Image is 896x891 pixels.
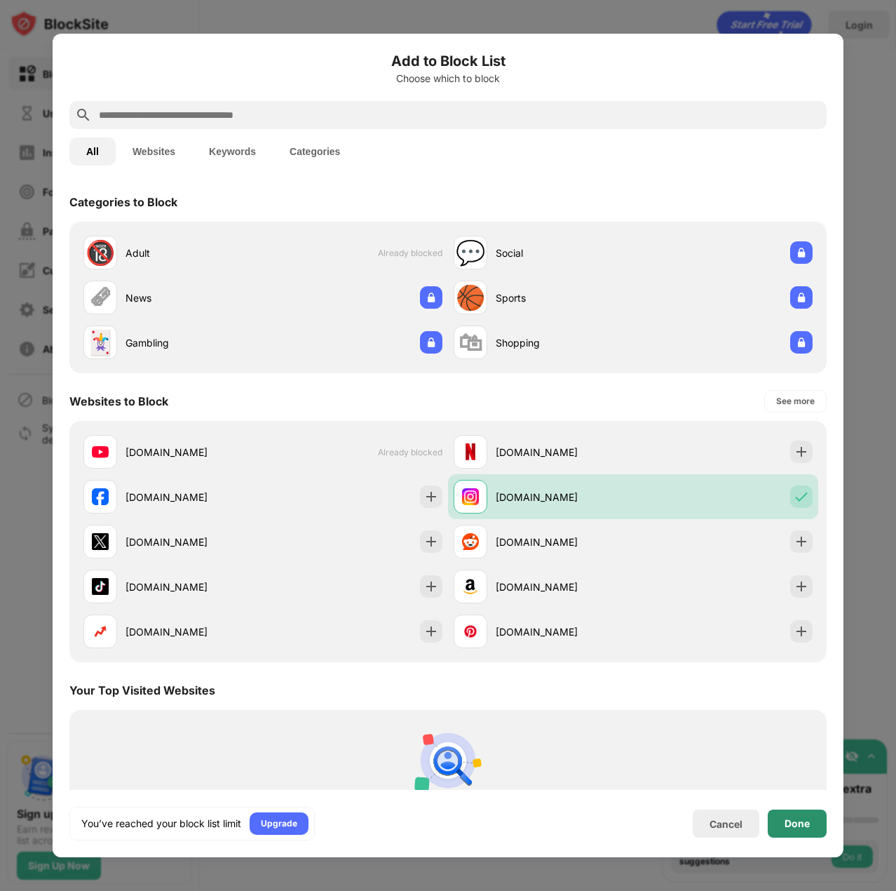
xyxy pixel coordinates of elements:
div: [DOMAIN_NAME] [125,535,263,549]
div: 🛍 [459,328,482,357]
div: 🃏 [86,328,115,357]
div: Categories to Block [69,195,177,209]
div: Choose which to block [69,73,827,84]
div: Websites to Block [69,394,168,408]
span: Already blocked [378,447,442,457]
div: Shopping [496,335,633,350]
div: [DOMAIN_NAME] [125,580,263,594]
div: Social [496,246,633,260]
button: All [69,138,116,166]
div: Done [785,818,810,829]
img: favicons [462,533,479,550]
img: search.svg [75,107,92,123]
div: [DOMAIN_NAME] [125,445,263,460]
div: 🗞 [88,283,112,312]
div: [DOMAIN_NAME] [125,490,263,504]
div: Your Top Visited Websites [69,683,215,697]
button: Websites [116,138,192,166]
img: favicons [92,623,109,640]
img: favicons [462,488,479,505]
img: personal-suggestions.svg [414,727,482,794]
div: [DOMAIN_NAME] [496,535,633,549]
button: Categories [273,138,357,166]
button: Keywords [192,138,273,166]
img: favicons [462,443,479,460]
img: favicons [92,488,109,505]
div: Cancel [710,818,742,830]
img: favicons [92,443,109,460]
div: [DOMAIN_NAME] [496,445,633,460]
div: 💬 [456,239,485,267]
div: 🏀 [456,283,485,312]
div: Gambling [125,335,263,350]
h6: Add to Block List [69,51,827,72]
img: favicons [92,578,109,595]
div: Upgrade [261,817,297,831]
div: 🔞 [86,239,115,267]
div: You’ve reached your block list limit [81,817,241,831]
div: [DOMAIN_NAME] [496,624,633,639]
img: favicons [92,533,109,550]
div: [DOMAIN_NAME] [496,490,633,504]
img: favicons [462,623,479,640]
div: News [125,290,263,305]
div: See more [776,394,815,408]
div: Sports [496,290,633,305]
div: Adult [125,246,263,260]
div: [DOMAIN_NAME] [496,580,633,594]
div: [DOMAIN_NAME] [125,624,263,639]
span: Already blocked [378,248,442,258]
img: favicons [462,578,479,595]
